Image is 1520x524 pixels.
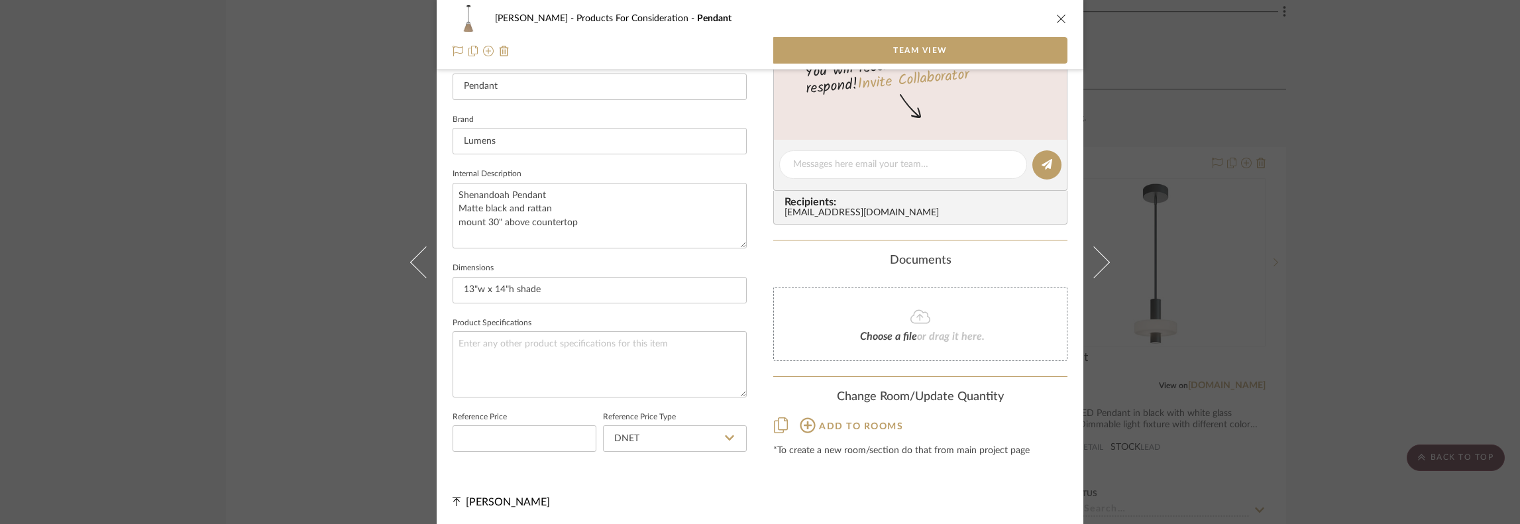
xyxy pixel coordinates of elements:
span: Team View [893,37,948,64]
input: Enter Brand [453,128,747,154]
span: Add to rooms [819,422,903,431]
img: f4e1f693-f24d-45e6-816c-65cbe368538d_48x40.jpg [453,5,484,32]
button: Add to rooms [799,415,904,435]
input: Enter Item Name [453,74,747,100]
label: Brand [453,117,474,123]
span: Recipients: [785,196,1061,208]
input: Enter the dimensions of this item [453,277,747,303]
a: Invite Collaborator [857,64,970,97]
span: Choose a file [860,331,917,342]
div: [EMAIL_ADDRESS][DOMAIN_NAME] [785,208,1061,219]
span: or drag it here. [917,331,985,342]
img: Remove from project [499,46,510,56]
label: Product Specifications [453,320,531,327]
label: Reference Price [453,414,507,421]
span: Pendant [697,14,732,23]
div: *To create a new room/section do that from main project page [773,446,1067,456]
label: Dimensions [453,265,494,272]
span: Products For Consideration [576,14,697,23]
span: [PERSON_NAME] [495,14,576,23]
span: [PERSON_NAME] [466,497,550,507]
label: Internal Description [453,171,521,178]
label: Reference Price Type [603,414,676,421]
div: Documents [773,254,1067,268]
div: Change Room/Update Quantity [773,390,1067,405]
button: close [1056,13,1067,25]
